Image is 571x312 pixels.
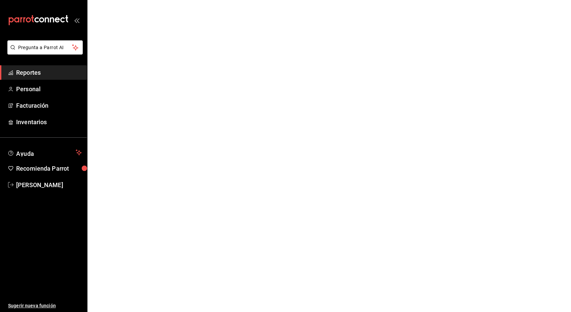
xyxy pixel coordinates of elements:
span: Pregunta a Parrot AI [18,44,72,51]
span: Facturación [16,101,82,110]
button: Pregunta a Parrot AI [7,40,83,55]
span: [PERSON_NAME] [16,180,82,189]
span: Reportes [16,68,82,77]
a: Pregunta a Parrot AI [5,49,83,56]
span: Sugerir nueva función [8,302,82,309]
span: Inventarios [16,117,82,127]
span: Ayuda [16,148,73,157]
span: Recomienda Parrot [16,164,82,173]
button: open_drawer_menu [74,18,79,23]
span: Personal [16,84,82,94]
